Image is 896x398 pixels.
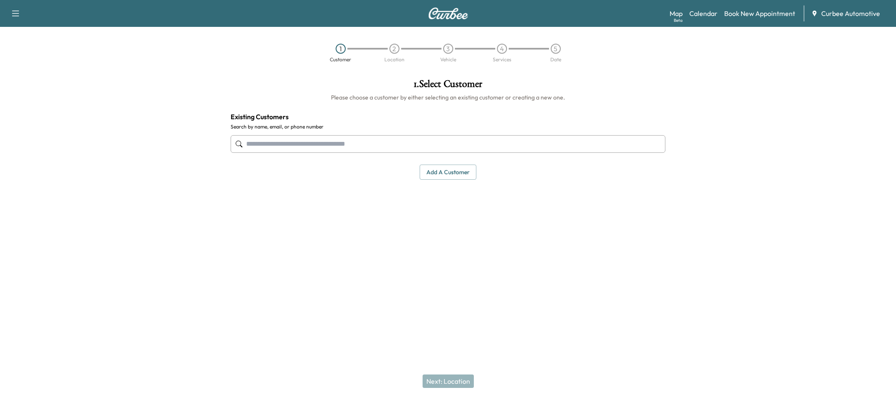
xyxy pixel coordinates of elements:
a: Book New Appointment [724,8,795,18]
h4: Existing Customers [231,112,665,122]
div: 1 [336,44,346,54]
div: 4 [497,44,507,54]
div: 5 [551,44,561,54]
div: 2 [389,44,399,54]
span: Curbee Automotive [821,8,880,18]
div: 3 [443,44,453,54]
div: Date [550,57,561,62]
div: Beta [674,17,683,24]
img: Curbee Logo [428,8,468,19]
div: Location [384,57,405,62]
h1: 1 . Select Customer [231,79,665,93]
label: Search by name, email, or phone number [231,123,665,130]
div: Vehicle [440,57,456,62]
div: Customer [330,57,351,62]
a: Calendar [689,8,717,18]
button: Add a customer [420,165,476,180]
h6: Please choose a customer by either selecting an existing customer or creating a new one. [231,93,665,102]
a: MapBeta [670,8,683,18]
div: Services [493,57,511,62]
